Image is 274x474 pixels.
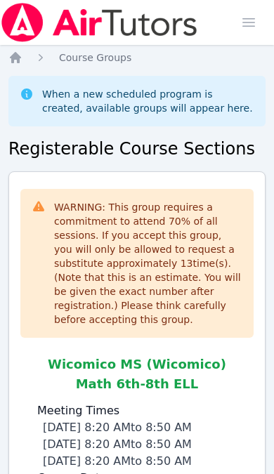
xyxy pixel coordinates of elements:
[43,419,237,436] div: [DATE] 8:20 AM to 8:50 AM
[48,357,226,391] span: Wicomico MS (Wicomico) Math 6th-8th ELL
[54,200,242,327] div: WARNING: This group requires a commitment to attend 70 % of all sessions. If you accept this grou...
[59,52,131,63] span: Course Groups
[43,453,237,470] div: [DATE] 8:20 AM to 8:50 AM
[37,402,237,419] label: Meeting Times
[8,138,266,160] h2: Registerable Course Sections
[42,87,254,115] div: When a new scheduled program is created, available groups will appear here.
[8,51,266,65] nav: Breadcrumb
[43,436,237,453] div: [DATE] 8:20 AM to 8:50 AM
[59,51,131,65] a: Course Groups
